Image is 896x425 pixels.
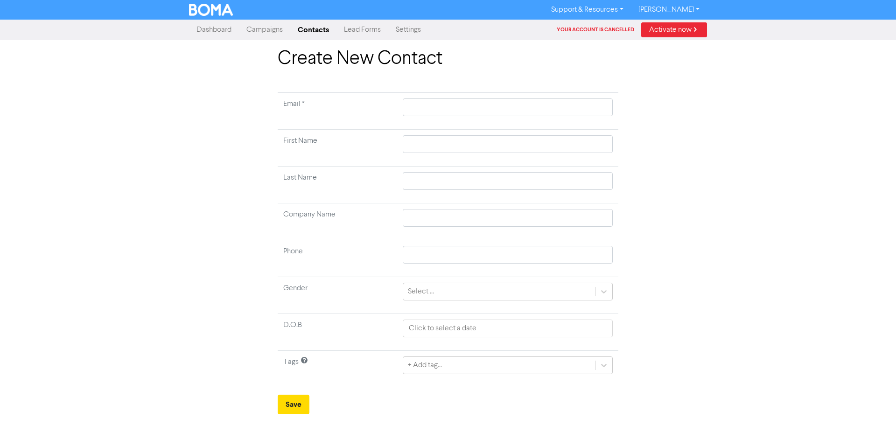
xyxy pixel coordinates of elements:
[189,21,239,39] a: Dashboard
[641,22,707,37] a: Activate now
[278,314,397,351] td: D.O.B
[278,48,618,70] h1: Create New Contact
[278,130,397,167] td: First Name
[849,380,896,425] iframe: Chat Widget
[278,203,397,240] td: Company Name
[631,2,707,17] a: [PERSON_NAME]
[278,167,397,203] td: Last Name
[557,26,641,34] div: Your account is cancelled
[189,4,233,16] img: BOMA Logo
[239,21,290,39] a: Campaigns
[278,93,397,130] td: Required
[290,21,336,39] a: Contacts
[408,360,442,371] div: + Add tag...
[278,240,397,277] td: Phone
[336,21,388,39] a: Lead Forms
[544,2,631,17] a: Support & Resources
[278,395,309,414] button: Save
[403,320,613,337] input: Click to select a date
[278,277,397,314] td: Gender
[278,351,397,388] td: Tags
[388,21,428,39] a: Settings
[408,286,434,297] div: Select ...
